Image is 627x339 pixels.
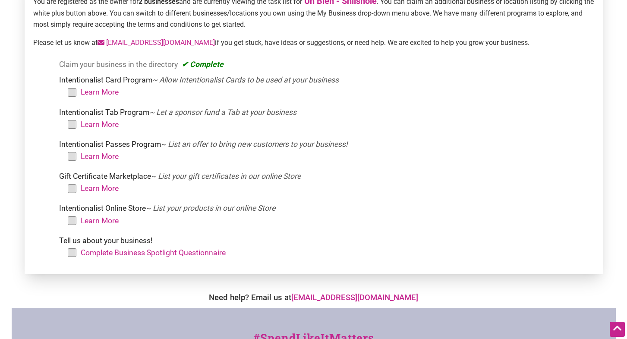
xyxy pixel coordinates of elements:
[59,202,591,231] li: Intentionalist Online Store
[59,138,591,167] li: Intentionalist Passes Program
[81,216,119,225] a: Learn More
[98,38,215,47] a: [EMAIL_ADDRESS][DOMAIN_NAME]
[81,88,119,96] a: Learn More
[59,170,591,199] li: Gift Certificate Marketplace
[59,74,591,102] li: Intentionalist Card Program
[81,152,119,161] a: Learn More
[151,172,301,181] em: ~ List your gift certificates in our online Store
[81,120,119,129] a: Learn More
[81,248,226,257] a: Complete Business Spotlight Questionnaire
[610,322,625,337] div: Scroll Back to Top
[59,58,591,70] li: Claim your business in the directory
[81,184,119,193] a: Learn More
[149,108,296,117] em: ~ Let a sponsor fund a Tab at your business
[146,204,275,212] em: ~ List your products in our online Store
[33,37,594,48] p: Please let us know at if you get stuck, have ideas or suggestions, or need help. We are excited t...
[161,140,348,149] em: ~ List an offer to bring new customers to your business!
[59,106,591,135] li: Intentionalist Tab Program
[291,293,418,302] a: [EMAIL_ADDRESS][DOMAIN_NAME]
[16,291,611,304] div: Need help? Email us at
[152,76,339,84] em: ~ Allow Intentionalist Cards to be used at your business
[59,234,591,263] li: Tell us about your business!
